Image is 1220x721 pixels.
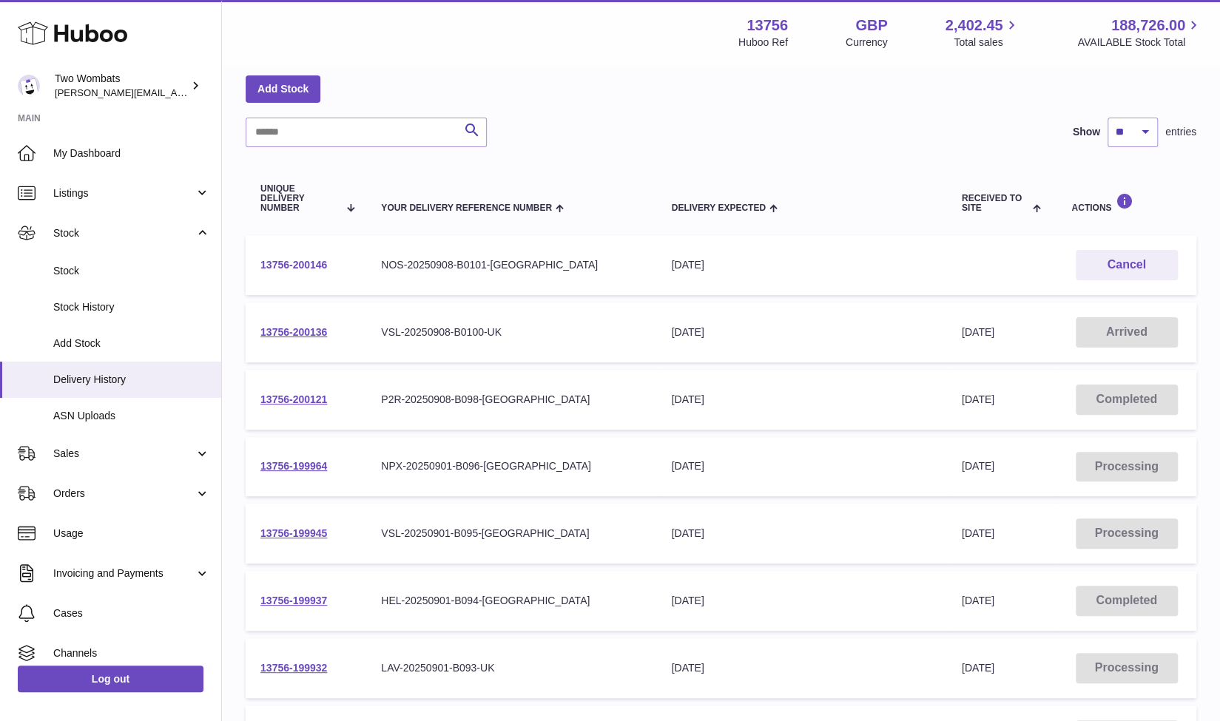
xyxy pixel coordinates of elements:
[672,393,932,407] div: [DATE]
[962,662,994,674] span: [DATE]
[846,35,888,50] div: Currency
[381,594,641,608] div: HEL-20250901-B094-[GEOGRAPHIC_DATA]
[855,16,887,35] strong: GBP
[672,459,932,473] div: [DATE]
[672,258,932,272] div: [DATE]
[55,72,188,100] div: Two Wombats
[738,35,788,50] div: Huboo Ref
[672,325,932,339] div: [DATE]
[1165,125,1196,139] span: entries
[672,203,766,213] span: Delivery Expected
[672,661,932,675] div: [DATE]
[962,460,994,472] span: [DATE]
[18,666,203,692] a: Log out
[260,259,327,271] a: 13756-200146
[53,447,195,461] span: Sales
[53,606,210,620] span: Cases
[381,325,641,339] div: VSL-20250908-B0100-UK
[260,595,327,606] a: 13756-199937
[53,487,195,501] span: Orders
[53,336,210,351] span: Add Stock
[260,662,327,674] a: 13756-199932
[1077,35,1202,50] span: AVAILABLE Stock Total
[946,16,1020,50] a: 2,402.45 Total sales
[260,460,327,472] a: 13756-199964
[53,409,210,423] span: ASN Uploads
[672,527,932,541] div: [DATE]
[747,16,788,35] strong: 13756
[246,75,320,102] a: Add Stock
[55,87,376,98] span: [PERSON_NAME][EMAIL_ADDRESS][PERSON_NAME][DOMAIN_NAME]
[1073,125,1100,139] label: Show
[1077,16,1202,50] a: 188,726.00 AVAILABLE Stock Total
[260,326,327,338] a: 13756-200136
[381,661,641,675] div: LAV-20250901-B093-UK
[260,393,327,405] a: 13756-200121
[1071,193,1182,213] div: Actions
[53,226,195,240] span: Stock
[53,300,210,314] span: Stock History
[1111,16,1185,35] span: 188,726.00
[381,459,641,473] div: NPX-20250901-B096-[GEOGRAPHIC_DATA]
[962,393,994,405] span: [DATE]
[53,566,195,580] span: Invoicing and Payments
[18,75,40,97] img: philip.carroll@twowombats.com
[260,184,339,214] span: Unique Delivery Number
[53,527,210,541] span: Usage
[1076,250,1178,280] button: Cancel
[53,264,210,278] span: Stock
[381,393,641,407] div: P2R-20250908-B098-[GEOGRAPHIC_DATA]
[962,194,1029,213] span: Received to Site
[962,527,994,539] span: [DATE]
[53,373,210,387] span: Delivery History
[962,595,994,606] span: [DATE]
[381,258,641,272] div: NOS-20250908-B0101-[GEOGRAPHIC_DATA]
[954,35,1020,50] span: Total sales
[53,146,210,160] span: My Dashboard
[53,646,210,660] span: Channels
[962,326,994,338] span: [DATE]
[381,527,641,541] div: VSL-20250901-B095-[GEOGRAPHIC_DATA]
[946,16,1003,35] span: 2,402.45
[53,186,195,200] span: Listings
[381,203,552,213] span: Your Delivery Reference Number
[672,594,932,608] div: [DATE]
[260,527,327,539] a: 13756-199945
